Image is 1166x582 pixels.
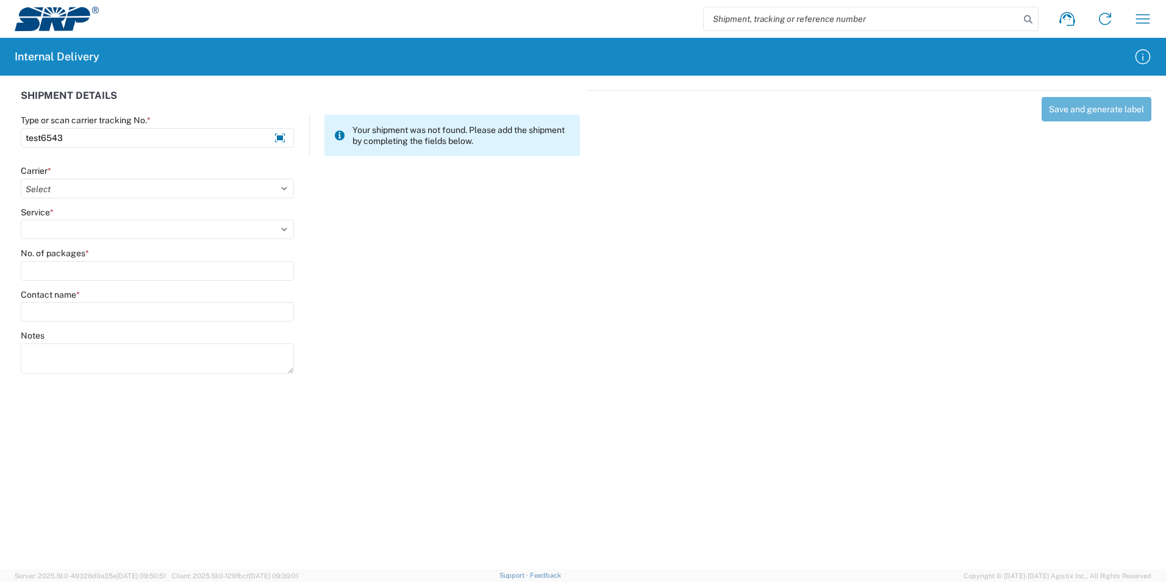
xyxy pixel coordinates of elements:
span: Your shipment was not found. Please add the shipment by completing the fields below. [352,124,570,146]
a: Support [499,572,530,579]
span: Copyright © [DATE]-[DATE] Agistix Inc., All Rights Reserved [964,570,1151,581]
span: Server: 2025.19.0-49328d0a35e [15,572,166,580]
label: Carrier [21,165,51,176]
span: [DATE] 09:50:51 [116,572,166,580]
input: Shipment, tracking or reference number [704,7,1020,31]
label: Notes [21,330,45,341]
img: srp [15,7,99,31]
label: No. of packages [21,248,89,259]
h2: Internal Delivery [15,49,99,64]
div: SHIPMENT DETAILS [21,90,580,115]
span: [DATE] 09:39:01 [249,572,298,580]
span: Client: 2025.19.0-129fbcf [171,572,298,580]
label: Service [21,207,54,218]
a: Feedback [530,572,561,579]
label: Contact name [21,289,80,300]
label: Type or scan carrier tracking No. [21,115,151,126]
